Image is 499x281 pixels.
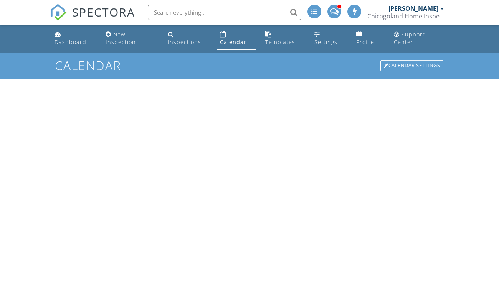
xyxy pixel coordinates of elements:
[220,38,246,46] div: Calendar
[311,28,347,50] a: Settings
[148,5,301,20] input: Search everything...
[262,28,305,50] a: Templates
[353,28,385,50] a: Company Profile
[367,12,444,20] div: Chicagoland Home Inspectors, Inc.
[380,60,443,71] div: Calendar Settings
[51,28,96,50] a: Dashboard
[106,31,136,46] div: New Inspection
[72,4,135,20] span: SPECTORA
[356,38,374,46] div: Profile
[50,4,67,21] img: The Best Home Inspection Software - Spectora
[55,59,444,72] h1: Calendar
[380,60,444,72] a: Calendar Settings
[217,28,256,50] a: Calendar
[265,38,295,46] div: Templates
[55,38,86,46] div: Dashboard
[50,10,135,26] a: SPECTORA
[165,28,211,50] a: Inspections
[391,28,448,50] a: Support Center
[102,28,159,50] a: New Inspection
[394,31,425,46] div: Support Center
[314,38,337,46] div: Settings
[168,38,201,46] div: Inspections
[388,5,438,12] div: [PERSON_NAME]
